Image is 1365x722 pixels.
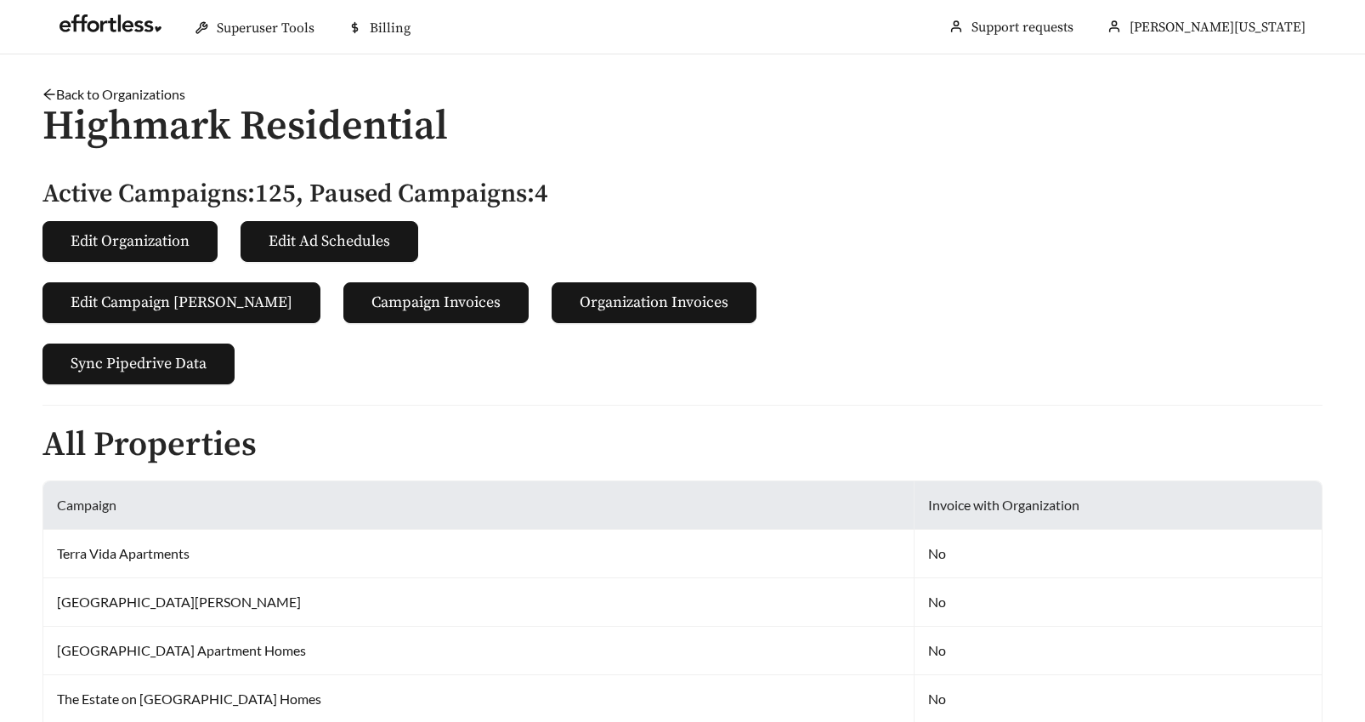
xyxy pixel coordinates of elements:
[42,86,185,102] a: arrow-leftBack to Organizations
[217,20,314,37] span: Superuser Tools
[71,291,292,314] span: Edit Campaign [PERSON_NAME]
[371,291,501,314] span: Campaign Invoices
[42,282,320,323] button: Edit Campaign [PERSON_NAME]
[971,19,1073,36] a: Support requests
[42,105,1323,150] h1: Highmark Residential
[915,481,1323,530] th: Invoice with Organization
[42,221,218,262] button: Edit Organization
[43,530,915,578] td: Terra Vida Apartments
[915,530,1323,578] td: No
[343,282,529,323] button: Campaign Invoices
[43,481,915,530] th: Campaign
[552,282,756,323] button: Organization Invoices
[915,627,1323,675] td: No
[370,20,411,37] span: Billing
[42,344,235,384] button: Sync Pipedrive Data
[42,180,1323,208] h5: Active Campaigns: 125 , Paused Campaigns: 4
[241,221,418,262] button: Edit Ad Schedules
[43,578,915,627] td: [GEOGRAPHIC_DATA][PERSON_NAME]
[42,426,1323,463] h2: All Properties
[580,291,728,314] span: Organization Invoices
[269,230,390,253] span: Edit Ad Schedules
[1130,19,1306,36] span: [PERSON_NAME][US_STATE]
[915,578,1323,627] td: No
[42,88,56,101] span: arrow-left
[43,627,915,675] td: [GEOGRAPHIC_DATA] Apartment Homes
[71,352,207,375] span: Sync Pipedrive Data
[71,230,190,253] span: Edit Organization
